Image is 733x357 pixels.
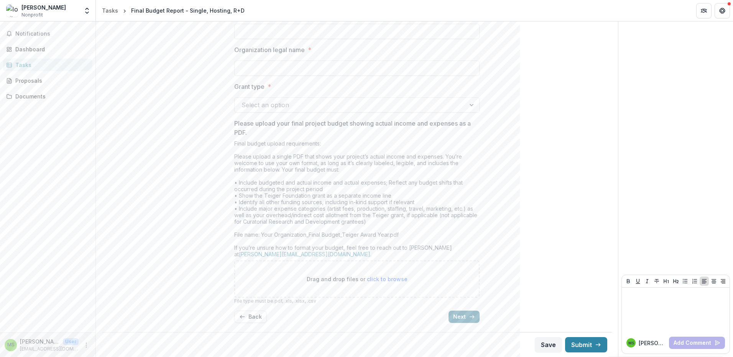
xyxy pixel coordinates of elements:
[234,45,305,54] p: Organization legal name
[20,346,79,352] p: [EMAIL_ADDRESS][DOMAIN_NAME]
[234,82,265,91] p: Grant type
[662,277,671,286] button: Heading 1
[696,3,712,18] button: Partners
[643,277,652,286] button: Italicize
[3,74,92,87] a: Proposals
[449,311,480,323] button: Next
[652,277,661,286] button: Strike
[709,277,718,286] button: Align Center
[234,311,267,323] button: Back
[535,337,562,352] button: Save
[99,5,121,16] a: Tasks
[3,90,92,103] a: Documents
[700,277,709,286] button: Align Left
[628,341,634,345] div: Melissa Steins
[680,277,690,286] button: Bullet List
[565,337,607,352] button: Submit
[15,77,86,85] div: Proposals
[3,43,92,56] a: Dashboard
[639,339,666,347] p: [PERSON_NAME]
[6,5,18,17] img: Ionit Behar
[307,275,408,283] p: Drag and drop files or
[718,277,728,286] button: Align Right
[234,119,475,137] p: Please upload your final project budget showing actual income and expenses as a PDF.
[15,45,86,53] div: Dashboard
[82,3,92,18] button: Open entity switcher
[131,7,245,15] div: Final Budget Report - Single, Hosting, R+D
[20,337,60,346] p: [PERSON_NAME]
[15,61,86,69] div: Tasks
[21,11,43,18] span: Nonprofit
[669,337,725,349] button: Add Comment
[234,298,480,305] p: File type must be .pdf, .xls, .xlsx, .csv
[99,5,248,16] nav: breadcrumb
[239,251,370,257] a: [PERSON_NAME][EMAIL_ADDRESS][DOMAIN_NAME]
[633,277,643,286] button: Underline
[367,276,408,282] span: click to browse
[671,277,680,286] button: Heading 2
[102,7,118,15] div: Tasks
[715,3,730,18] button: Get Help
[690,277,699,286] button: Ordered List
[7,342,15,347] div: Melissa Steins
[82,341,91,350] button: More
[15,31,89,37] span: Notifications
[21,3,66,11] div: [PERSON_NAME]
[3,59,92,71] a: Tasks
[3,28,92,40] button: Notifications
[15,92,86,100] div: Documents
[624,277,633,286] button: Bold
[234,140,480,260] div: Final budget upload requirements: Please upload a single PDF that shows your project’s actual inc...
[63,338,79,345] p: User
